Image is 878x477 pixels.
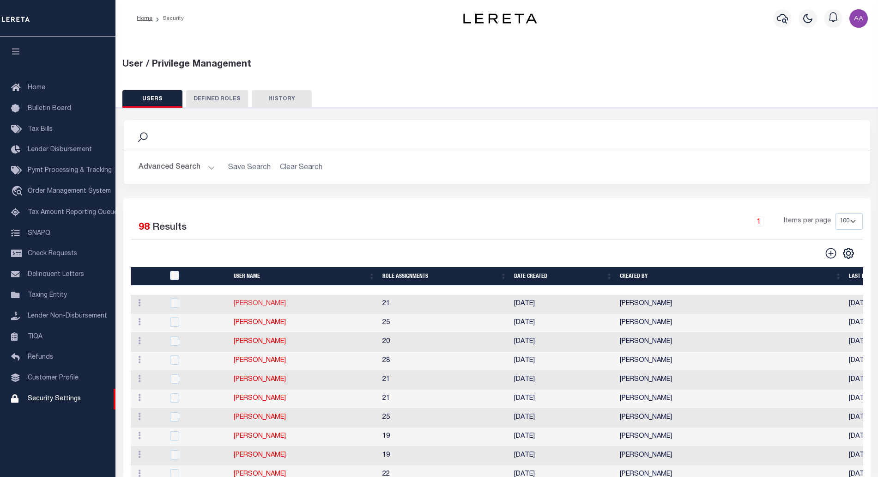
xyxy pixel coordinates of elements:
[28,333,42,340] span: TIQA
[379,409,510,428] td: 25
[616,409,845,428] td: [PERSON_NAME]
[379,371,510,390] td: 21
[616,428,845,446] td: [PERSON_NAME]
[510,371,616,390] td: [DATE]
[234,395,286,402] a: [PERSON_NAME]
[230,267,379,286] th: User Name: activate to sort column ascending
[234,300,286,307] a: [PERSON_NAME]
[28,271,84,278] span: Delinquent Letters
[28,85,45,91] span: Home
[754,216,764,226] a: 1
[252,90,312,108] button: HISTORY
[379,428,510,446] td: 19
[28,209,118,216] span: Tax Amount Reporting Queue
[122,90,182,108] button: USERS
[139,159,215,177] button: Advanced Search
[379,333,510,352] td: 20
[28,313,107,319] span: Lender Non-Disbursement
[616,390,845,409] td: [PERSON_NAME]
[510,352,616,371] td: [DATE]
[616,333,845,352] td: [PERSON_NAME]
[616,314,845,333] td: [PERSON_NAME]
[510,390,616,409] td: [DATE]
[28,396,81,402] span: Security Settings
[28,188,111,195] span: Order Management System
[234,338,286,345] a: [PERSON_NAME]
[28,251,77,257] span: Check Requests
[234,414,286,421] a: [PERSON_NAME]
[379,390,510,409] td: 21
[164,267,230,286] th: UserID
[11,186,26,198] i: travel_explore
[28,105,71,112] span: Bulletin Board
[122,58,872,72] div: User / Privilege Management
[28,354,53,361] span: Refunds
[186,90,248,108] button: DEFINED ROLES
[234,319,286,326] a: [PERSON_NAME]
[28,167,112,174] span: Pymt Processing & Tracking
[28,230,50,236] span: SNAPQ
[28,292,67,299] span: Taxing Entity
[510,446,616,465] td: [DATE]
[379,267,510,286] th: Role Assignments: activate to sort column ascending
[379,314,510,333] td: 25
[152,14,184,23] li: Security
[616,446,845,465] td: [PERSON_NAME]
[510,333,616,352] td: [DATE]
[849,9,868,28] img: svg+xml;base64,PHN2ZyB4bWxucz0iaHR0cDovL3d3dy53My5vcmcvMjAwMC9zdmciIHBvaW50ZXItZXZlbnRzPSJub25lIi...
[28,375,79,381] span: Customer Profile
[510,428,616,446] td: [DATE]
[616,371,845,390] td: [PERSON_NAME]
[234,433,286,440] a: [PERSON_NAME]
[510,409,616,428] td: [DATE]
[234,452,286,459] a: [PERSON_NAME]
[510,295,616,314] td: [DATE]
[234,376,286,383] a: [PERSON_NAME]
[510,267,616,286] th: Date Created: activate to sort column ascending
[152,220,187,235] label: Results
[616,295,845,314] td: [PERSON_NAME]
[234,357,286,364] a: [PERSON_NAME]
[784,216,831,226] span: Items per page
[137,16,152,21] a: Home
[616,352,845,371] td: [PERSON_NAME]
[463,13,537,24] img: logo-dark.svg
[28,126,53,133] span: Tax Bills
[379,446,510,465] td: 19
[510,314,616,333] td: [DATE]
[28,147,92,153] span: Lender Disbursement
[616,267,845,286] th: Created By: activate to sort column ascending
[379,295,510,314] td: 21
[139,223,150,232] span: 98
[379,352,510,371] td: 28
